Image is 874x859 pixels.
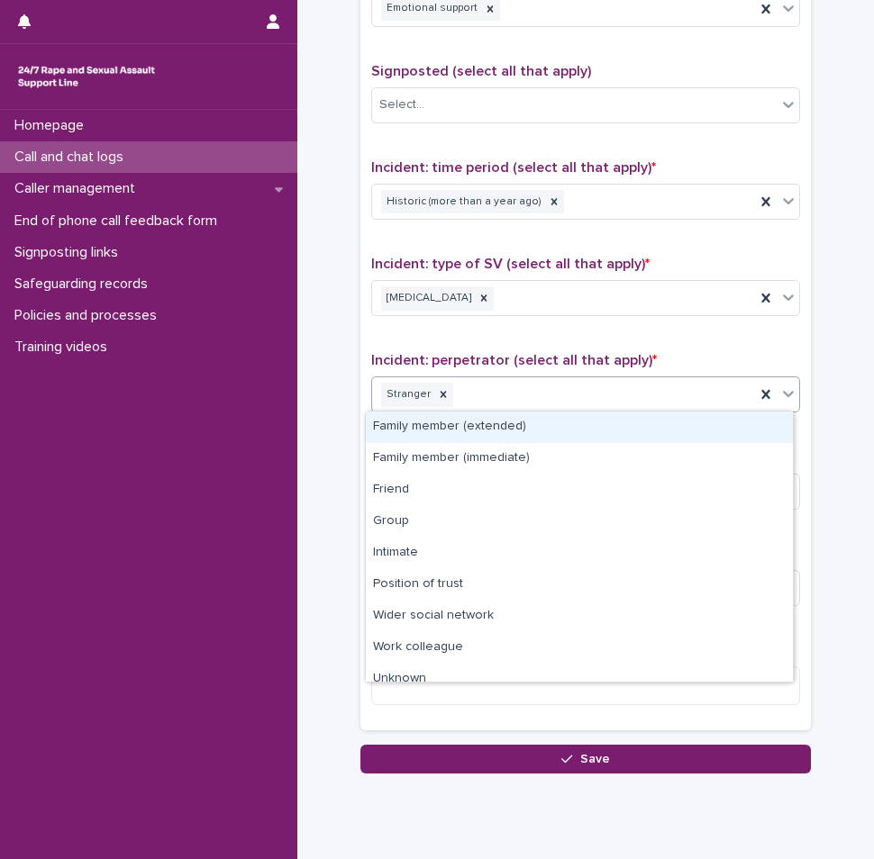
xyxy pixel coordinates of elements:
[7,339,122,356] p: Training videos
[7,149,138,166] p: Call and chat logs
[381,286,474,311] div: [MEDICAL_DATA]
[371,257,650,271] span: Incident: type of SV (select all that apply)
[366,601,793,632] div: Wider social network
[381,383,433,407] div: Stranger
[360,745,811,773] button: Save
[7,244,132,261] p: Signposting links
[580,753,610,765] span: Save
[381,190,544,214] div: Historic (more than a year ago)
[7,212,232,230] p: End of phone call feedback form
[366,443,793,475] div: Family member (immediate)
[371,160,656,175] span: Incident: time period (select all that apply)
[366,411,793,443] div: Family member (extended)
[366,538,793,569] div: Intimate
[366,664,793,695] div: Unknown
[7,276,162,293] p: Safeguarding records
[366,632,793,664] div: Work colleague
[379,95,424,114] div: Select...
[7,307,171,324] p: Policies and processes
[366,475,793,506] div: Friend
[366,506,793,538] div: Group
[7,180,150,197] p: Caller management
[371,64,591,78] span: Signposted (select all that apply)
[14,59,159,95] img: rhQMoQhaT3yELyF149Cw
[7,117,98,134] p: Homepage
[366,569,793,601] div: Position of trust
[371,353,657,367] span: Incident: perpetrator (select all that apply)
